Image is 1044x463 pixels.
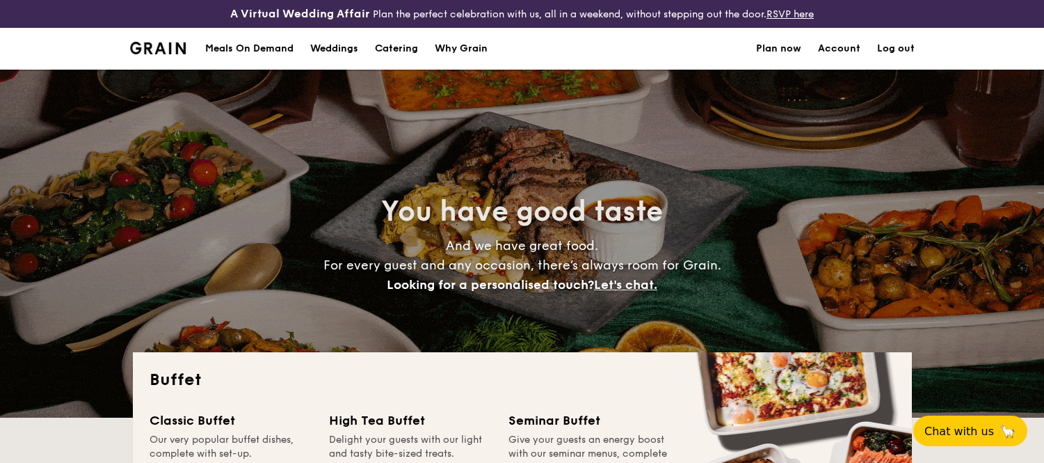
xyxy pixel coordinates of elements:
button: Chat with us🦙 [913,416,1027,446]
a: Account [818,28,860,70]
span: Chat with us [924,425,994,438]
a: Log out [877,28,915,70]
span: Let's chat. [594,277,657,292]
a: Catering [367,28,426,70]
a: Logotype [130,42,186,54]
div: Plan the perfect celebration with us, all in a weekend, without stepping out the door. [174,6,870,22]
div: Why Grain [435,28,488,70]
div: Meals On Demand [205,28,294,70]
span: 🦙 [999,423,1016,439]
a: Plan now [756,28,801,70]
h1: Catering [375,28,418,70]
div: Weddings [310,28,358,70]
img: Grain [130,42,186,54]
div: High Tea Buffet [329,411,492,430]
a: Weddings [302,28,367,70]
a: Meals On Demand [197,28,302,70]
div: Classic Buffet [150,411,312,430]
a: Why Grain [426,28,496,70]
h4: A Virtual Wedding Affair [230,6,370,22]
div: Seminar Buffet [508,411,671,430]
a: RSVP here [766,8,814,20]
h2: Buffet [150,369,895,391]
